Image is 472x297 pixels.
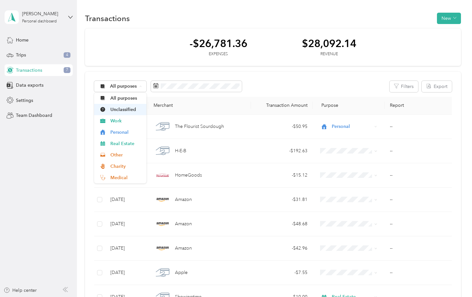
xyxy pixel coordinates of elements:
[105,261,148,285] td: [DATE]
[385,163,453,188] td: --
[190,38,247,49] div: -$26,781.36
[105,212,148,236] td: [DATE]
[110,118,142,124] span: Work
[105,236,148,261] td: [DATE]
[437,13,461,24] button: New
[385,115,453,139] td: --
[251,97,313,115] th: Transaction Amount
[302,51,356,57] div: Revenue
[110,106,142,113] span: Unclassified
[175,245,192,252] span: Amazon
[256,245,307,252] div: - $42.96
[16,97,33,104] span: Settings
[390,81,418,92] button: Filters
[156,144,169,158] img: H-E-B
[156,241,169,255] img: Amazon
[156,217,169,231] img: Amazon
[256,196,307,203] div: - $31.81
[436,261,472,297] iframe: Everlance-gr Chat Button Frame
[110,152,142,158] span: Other
[156,168,169,182] img: HomeGoods
[318,103,338,108] span: Purpose
[110,140,142,147] span: Real Estate
[385,212,453,236] td: --
[156,120,169,133] img: The Flourist Sourdough
[256,220,307,228] div: - $48.68
[22,10,63,17] div: [PERSON_NAME]
[64,67,70,73] span: 7
[110,163,142,170] span: Charity
[22,19,57,23] div: Personal dashboard
[385,261,453,285] td: --
[256,269,307,276] div: - $7.55
[256,172,307,179] div: - $15.12
[110,84,137,89] span: All purposes
[175,220,192,228] span: Amazon
[385,236,453,261] td: --
[256,123,307,130] div: - $50.95
[16,82,43,89] span: Data exports
[175,172,202,179] span: HomeGoods
[16,37,29,43] span: Home
[148,97,251,115] th: Merchant
[105,188,148,212] td: [DATE]
[385,188,453,212] td: --
[110,95,142,102] span: All purposes
[332,123,372,130] span: Personal
[110,129,142,136] span: Personal
[16,112,52,119] span: Team Dashboard
[175,147,186,155] span: H-E-B
[110,174,142,181] span: Medical
[16,52,26,58] span: Trips
[385,139,453,163] td: --
[190,51,247,57] div: Expenses
[156,193,169,206] img: Amazon
[422,81,452,92] button: Export
[4,287,37,294] button: Help center
[16,67,42,74] span: Transactions
[385,97,453,115] th: Report
[175,196,192,203] span: Amazon
[302,38,356,49] div: $28,092.14
[156,266,169,279] img: Apple
[175,269,188,276] span: Apple
[85,15,130,22] h1: Transactions
[175,123,224,130] span: The Flourist Sourdough
[256,147,307,155] div: - $192.63
[64,52,70,58] span: 4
